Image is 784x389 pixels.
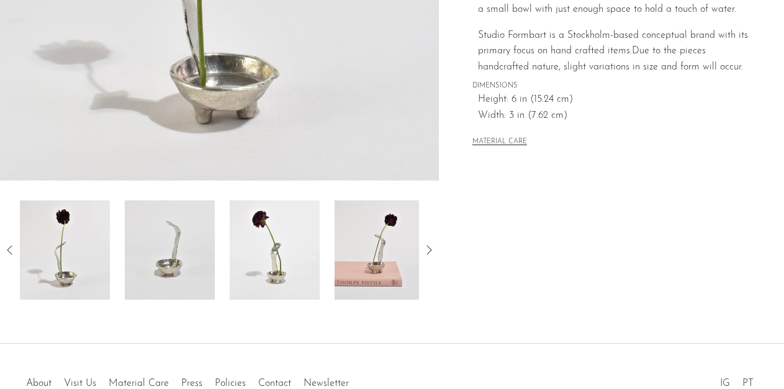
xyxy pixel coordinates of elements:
[472,138,527,147] button: MATERIAL CARE
[20,200,110,300] img: Favorite Vase
[258,378,291,388] a: Contact
[64,378,96,388] a: Visit Us
[478,92,752,108] span: Height: 6 in (15.24 cm)
[109,378,169,388] a: Material Care
[125,200,215,300] img: Favorite Vase
[181,378,202,388] a: Press
[26,378,52,388] a: About
[335,200,425,300] img: Favorite Vase
[230,200,320,300] img: Favorite Vase
[478,108,752,124] span: Width: 3 in (7.62 cm)
[472,81,752,92] span: DIMENSIONS
[215,378,246,388] a: Policies
[478,28,752,76] p: Due to the pieces handcrafted nature, slight variations in size and form will occur.
[720,378,730,388] a: IG
[478,30,748,56] span: Studio Formbart is a Stockholm-based conceptual brand with its primary focus on hand crafted items.
[742,378,754,388] a: PT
